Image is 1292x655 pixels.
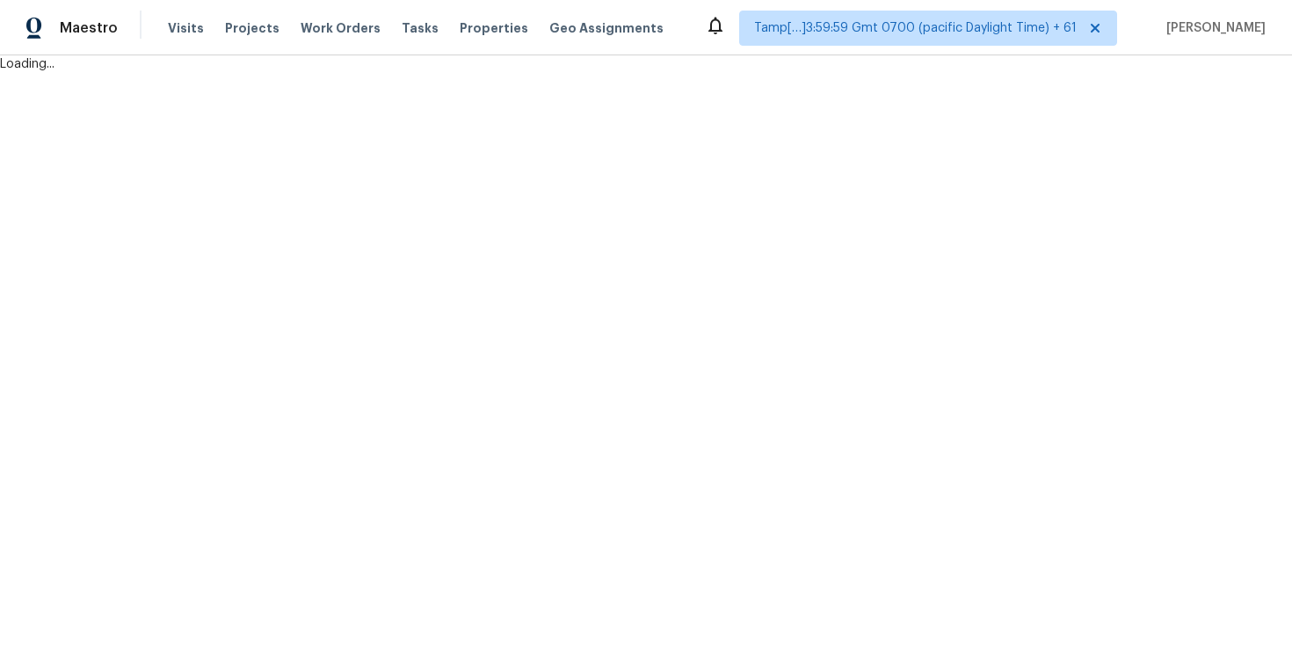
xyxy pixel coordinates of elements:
span: Maestro [60,19,118,37]
span: Tasks [402,22,439,34]
span: Geo Assignments [549,19,664,37]
span: Tamp[…]3:59:59 Gmt 0700 (pacific Daylight Time) + 61 [754,19,1077,37]
span: Visits [168,19,204,37]
span: Properties [460,19,528,37]
span: Projects [225,19,279,37]
span: Work Orders [301,19,381,37]
span: [PERSON_NAME] [1159,19,1266,37]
